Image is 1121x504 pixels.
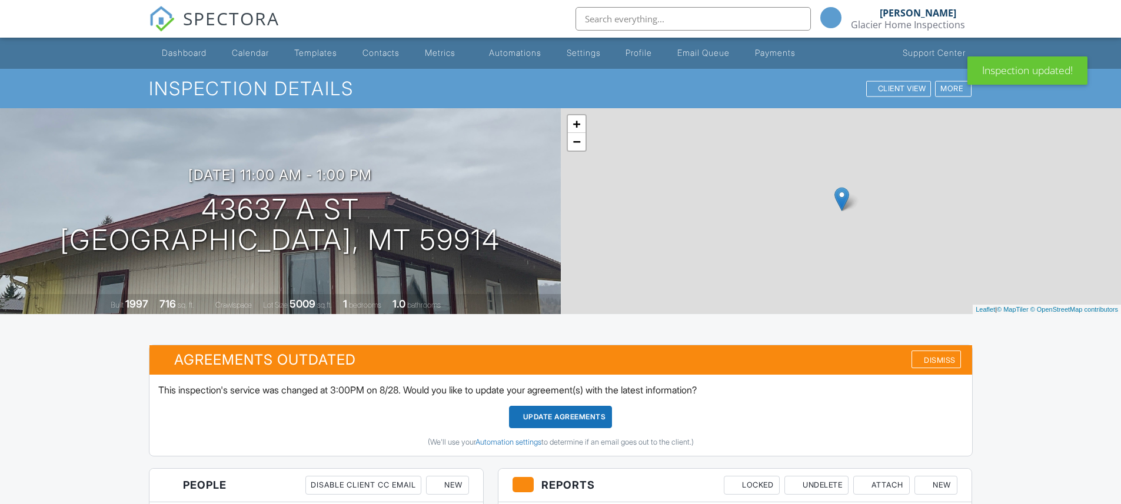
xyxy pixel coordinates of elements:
h3: Agreements Outdated [149,345,972,374]
div: New [426,476,469,495]
div: Locked [724,476,780,495]
div: Dashboard [168,48,213,58]
div: Automations [519,48,571,58]
div: Update Agreements [509,406,612,428]
a: Contacts [368,42,428,64]
div: Metrics [455,48,485,58]
a: © MapTiler [997,306,1029,313]
a: Support Center [886,42,970,64]
a: Calendar [227,42,285,64]
div: Email Queue [726,48,778,58]
a: Zoom in [568,115,586,133]
a: Zoom out [568,133,586,151]
a: SPECTORA [149,16,280,41]
a: Email Queue [708,42,783,64]
div: Client View [864,81,929,96]
span: sq.ft. [317,301,332,309]
input: Search everything... [576,7,811,31]
span: SPECTORA [183,6,280,31]
div: Attach [853,476,910,495]
div: Inspection updated! [967,56,1087,85]
span: bedrooms [349,301,381,309]
img: The Best Home Inspection Software - Spectora [149,6,175,32]
a: Settings [586,42,641,64]
span: crawlspace [215,301,252,309]
a: Leaflet [976,306,995,313]
h3: [DATE] 11:00 am - 1:00 pm [188,167,372,183]
div: Calendar [243,48,280,58]
div: More [933,81,972,96]
h1: Inspection Details [149,78,973,99]
div: Settings [603,48,637,58]
div: Glacier Home Inspections [851,19,965,31]
div: Undelete [784,476,849,495]
span: bathrooms [407,301,441,309]
div: Templates [311,48,354,58]
div: 1997 [125,298,148,310]
h3: People [149,469,483,502]
a: © OpenStreetMap contributors [1030,306,1118,313]
a: Templates [294,42,359,64]
a: Automations (Basic) [500,42,576,64]
div: Disable Client CC Email [305,476,421,495]
div: [PERSON_NAME] [880,7,956,19]
a: Automation settings [475,438,541,446]
div: Payments [810,48,851,58]
div: 1.0 [392,298,405,310]
div: This inspection's service was changed at 3:00PM on 8/28. Would you like to update your agreement(... [149,375,972,456]
h1: 43637 A St [GEOGRAPHIC_DATA], MT 59914 [60,194,500,256]
span: Lot Size [263,301,288,309]
div: New [914,476,957,495]
div: Contacts [387,48,424,58]
span: Built [111,301,124,309]
div: Support Center [903,48,966,58]
a: Client View [863,84,932,92]
a: Metrics [438,42,490,64]
a: Payments [792,42,856,64]
div: | [973,305,1121,315]
div: 716 [159,298,176,310]
a: Dashboard [151,42,218,64]
div: 5009 [290,298,315,310]
div: Profile [668,48,694,58]
div: Dismiss [912,351,961,369]
span: sq. ft. [178,301,194,309]
div: 1 [343,298,347,310]
div: (We'll use your to determine if an email goes out to the client.) [158,438,963,447]
h3: Reports [498,469,972,502]
a: Company Profile [651,42,699,64]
